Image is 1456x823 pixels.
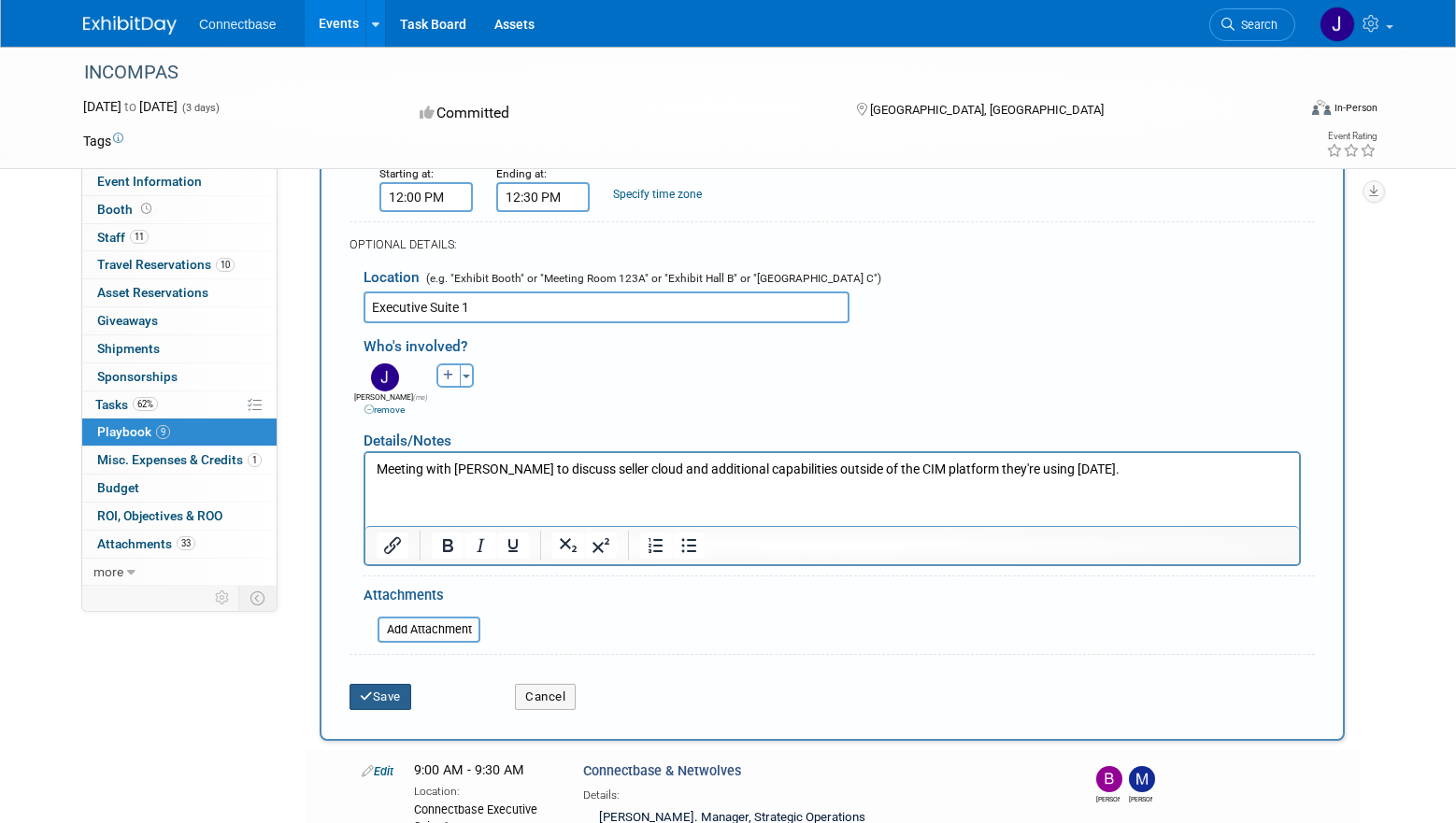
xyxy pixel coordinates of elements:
[1129,766,1155,792] img: Matt Clark
[97,341,160,356] span: Shipments
[1235,18,1278,32] span: Search
[362,764,393,778] a: Edit
[364,269,420,286] span: Location
[364,586,480,610] div: Attachments
[82,279,277,306] a: Asset Reservations
[82,251,277,278] a: Travel Reservations10
[82,363,277,390] a: Sponsorships
[613,188,702,201] a: Specify time zone
[180,102,220,114] span: (3 days)
[350,236,1315,253] div: OPTIONAL DETAILS:
[365,453,1299,526] iframe: Rich Text Area
[216,258,235,272] span: 10
[1209,8,1295,41] a: Search
[496,182,590,212] input: End Time
[413,393,428,402] span: (me)
[82,531,277,558] a: Attachments33
[82,447,277,474] a: Misc. Expenses & Credits1
[97,369,178,384] span: Sponsorships
[83,16,177,35] img: ExhibitDay
[497,532,529,559] button: Underline
[371,363,399,391] img: J.jpg
[1096,792,1120,804] div: Brian Maggiacomo
[1334,101,1377,115] div: In-Person
[673,532,705,559] button: Bullet list
[583,763,741,779] span: Connectbase & Netwolves
[82,559,277,586] a: more
[82,391,277,419] a: Tasks62%
[1129,792,1152,804] div: Matt Clark
[82,196,277,223] a: Booth
[1185,97,1377,125] div: Event Format
[239,586,278,610] td: Toggle Event Tabs
[364,404,405,415] a: remove
[82,419,277,446] a: Playbook9
[496,167,547,180] small: Ending at:
[379,167,434,180] small: Starting at:
[414,762,524,778] span: 9:00 AM - 9:30 AM
[364,417,1301,451] div: Details/Notes
[82,503,277,530] a: ROI, Objectives & ROO
[97,452,262,467] span: Misc. Expenses & Credits
[82,475,277,502] a: Budget
[464,532,496,559] button: Italic
[97,480,139,495] span: Budget
[248,453,262,467] span: 1
[156,425,170,439] span: 9
[83,99,178,114] span: [DATE] [DATE]
[97,257,235,272] span: Travel Reservations
[82,224,277,251] a: Staff11
[414,97,827,130] div: Committed
[82,168,277,195] a: Event Information
[133,397,158,411] span: 62%
[95,397,158,412] span: Tasks
[414,781,555,800] div: Location:
[1096,766,1122,792] img: Brian Maggiacomo
[82,307,277,334] a: Giveaways
[137,202,155,216] span: Booth not reserved yet
[97,536,195,551] span: Attachments
[552,532,584,559] button: Subscript
[432,532,464,559] button: Bold
[97,313,158,328] span: Giveaways
[97,230,149,245] span: Staff
[130,230,149,244] span: 11
[97,424,170,439] span: Playbook
[640,532,672,559] button: Numbered list
[207,586,239,610] td: Personalize Event Tab Strip
[377,532,408,559] button: Insert/edit link
[515,684,576,710] button: Cancel
[422,272,881,285] span: (e.g. "Exhibit Booth" or "Meeting Room 123A" or "Exhibit Hall B" or "[GEOGRAPHIC_DATA] C")
[1320,7,1355,42] img: John Reumann
[121,99,139,114] span: to
[870,103,1104,117] span: [GEOGRAPHIC_DATA], [GEOGRAPHIC_DATA]
[354,391,415,417] div: [PERSON_NAME]
[379,182,473,212] input: Start Time
[177,536,195,550] span: 33
[93,564,123,579] span: more
[364,328,1315,359] div: Who's involved?
[97,202,155,217] span: Booth
[1312,100,1331,115] img: Format-Inperson.png
[350,684,411,710] button: Save
[83,132,123,150] td: Tags
[585,532,617,559] button: Superscript
[78,56,1267,90] div: INCOMPAS
[1326,132,1377,141] div: Event Rating
[97,285,208,300] span: Asset Reservations
[199,17,277,32] span: Connectbase
[583,782,1063,803] div: Details:
[97,174,202,189] span: Event Information
[97,508,222,523] span: ROI, Objectives & ROO
[82,335,277,362] a: Shipments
